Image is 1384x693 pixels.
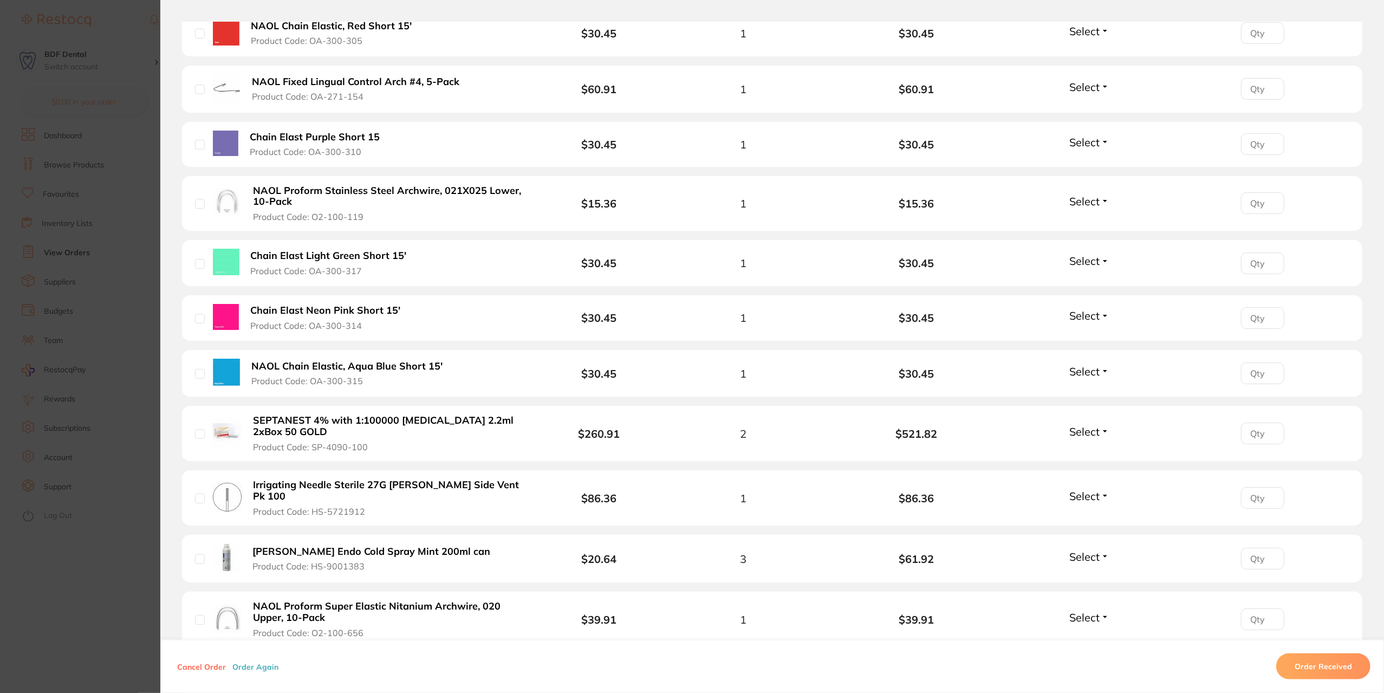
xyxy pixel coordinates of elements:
[830,312,1003,324] b: $30.45
[740,312,746,324] span: 1
[1069,550,1100,564] span: Select
[1066,80,1113,94] button: Select
[578,427,620,441] b: $260.91
[1066,195,1113,208] button: Select
[830,428,1003,440] b: $521.82
[830,613,1003,626] b: $39.91
[248,360,453,387] button: NAOL Chain Elastic, Aqua Blue Short 15' Product Code: OA-300-315
[250,321,362,331] span: Product Code: OA-300-314
[213,19,239,46] img: NAOL Chain Elastic, Red Short 15'
[1066,309,1113,322] button: Select
[252,561,365,571] span: Product Code: HS-9001383
[740,428,746,440] span: 2
[1066,611,1113,624] button: Select
[252,92,363,101] span: Product Code: OA-271-154
[253,185,522,208] b: NAOL Proform Stainless Steel Archwire, 021X025 Lower, 10-Pack
[251,36,362,46] span: Product Code: OA-300-305
[250,414,525,452] button: SEPTANEST 4% with 1:100000 [MEDICAL_DATA] 2.2ml 2xBox 50 GOLD Product Code: SP-4090-100
[740,367,746,380] span: 1
[581,82,616,96] b: $60.91
[248,250,418,276] button: Chain Elast Light Green Short 15' Product Code: OA-300-317
[1066,135,1113,149] button: Select
[253,507,365,516] span: Product Code: HS-5721912
[251,250,407,262] b: Chain Elast Light Green Short 15'
[830,257,1003,269] b: $30.45
[249,546,500,572] button: [PERSON_NAME] Endo Cold Spray Mint 200ml can Product Code: HS-9001383
[174,662,229,671] button: Cancel Order
[740,553,746,565] span: 3
[1241,548,1284,569] input: Qty
[213,543,241,572] img: Henry Schein Endo Cold Spray Mint 200ml can
[830,83,1003,95] b: $60.91
[1066,365,1113,378] button: Select
[1241,78,1284,100] input: Qty
[1069,135,1100,149] span: Select
[250,132,380,143] b: Chain Elast Purple Short 15
[251,376,363,386] span: Product Code: OA-300-315
[1066,425,1113,438] button: Select
[248,20,423,47] button: NAOL Chain Elastic, Red Short 15' Product Code: OA-300-305
[213,304,239,330] img: Chain Elast Neon Pink Short 15'
[830,553,1003,565] b: $61.92
[251,266,362,276] span: Product Code: OA-300-317
[246,131,392,158] button: Chain Elast Purple Short 15 Product Code: OA-300-310
[250,185,525,223] button: NAOL Proform Stainless Steel Archwire, 021X025 Lower, 10-Pack Product Code: O2-100-119
[740,257,746,269] span: 1
[1241,192,1284,214] input: Qty
[213,249,239,275] img: Chain Elast Light Green Short 15'
[1069,365,1100,378] span: Select
[1241,252,1284,274] input: Qty
[740,492,746,504] span: 1
[740,27,746,40] span: 1
[251,21,412,32] b: NAOL Chain Elastic, Red Short 15'
[1241,423,1284,444] input: Qty
[1066,550,1113,564] button: Select
[213,131,238,156] img: Chain Elast Purple Short 15
[1066,24,1113,38] button: Select
[249,76,470,102] button: NAOL Fixed Lingual Control Arch #4, 5-Pack Product Code: OA-271-154
[830,367,1003,380] b: $30.45
[253,212,363,222] span: Product Code: O2-100-119
[740,197,746,210] span: 1
[213,74,241,102] img: NAOL Fixed Lingual Control Arch #4, 5-Pack
[247,305,412,331] button: Chain Elast Neon Pink Short 15' Product Code: OA-300-314
[252,546,490,558] b: [PERSON_NAME] Endo Cold Spray Mint 200ml can
[253,628,363,638] span: Product Code: O2-100-656
[830,27,1003,40] b: $30.45
[1069,489,1100,503] span: Select
[250,305,400,316] b: Chain Elast Neon Pink Short 15'
[1241,307,1284,329] input: Qty
[581,552,616,566] b: $20.64
[213,188,242,217] img: NAOL Proform Stainless Steel Archwire, 021X025 Lower, 10-Pack
[1241,22,1284,44] input: Qty
[252,76,459,88] b: NAOL Fixed Lingual Control Arch #4, 5-Pack
[740,83,746,95] span: 1
[740,138,746,151] span: 1
[250,147,361,157] span: Product Code: OA-300-310
[213,483,242,511] img: Irrigating Needle Sterile 27G HENRY SCHEIN Side Vent Pk 100
[581,613,616,626] b: $39.91
[830,197,1003,210] b: $15.36
[581,367,616,380] b: $30.45
[1241,362,1284,384] input: Qty
[740,613,746,626] span: 1
[1069,309,1100,322] span: Select
[581,311,616,325] b: $30.45
[581,27,616,40] b: $30.45
[1069,195,1100,208] span: Select
[1241,608,1284,630] input: Qty
[1241,133,1284,155] input: Qty
[581,197,616,210] b: $15.36
[830,492,1003,504] b: $86.36
[1241,487,1284,509] input: Qty
[830,138,1003,151] b: $30.45
[253,442,368,452] span: Product Code: SP-4090-100
[1066,254,1113,268] button: Select
[250,600,525,638] button: NAOL Proform Super Elastic Nitanium Archwire, 020 Upper, 10-Pack Product Code: O2-100-656
[253,601,522,623] b: NAOL Proform Super Elastic Nitanium Archwire, 020 Upper, 10-Pack
[213,359,240,386] img: NAOL Chain Elastic, Aqua Blue Short 15'
[1069,24,1100,38] span: Select
[1069,80,1100,94] span: Select
[581,138,616,151] b: $30.45
[581,491,616,505] b: $86.36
